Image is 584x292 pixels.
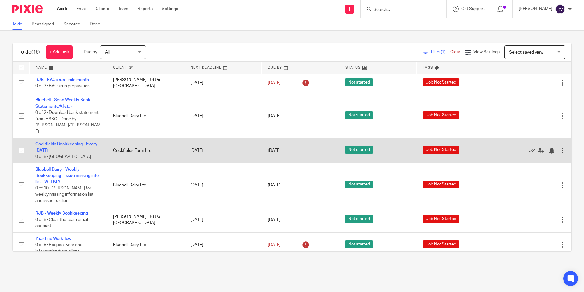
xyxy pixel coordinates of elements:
[35,186,93,203] span: 0 of 10 · [PERSON_NAME] for weekly missing information list and issue to client
[519,6,552,12] p: [PERSON_NAME]
[107,138,184,163] td: Cockfields Farm Ltd
[107,232,184,257] td: Bluebell Dairy Ltd
[184,163,262,207] td: [DATE]
[529,148,538,154] a: Mark as done
[118,6,128,12] a: Team
[268,243,281,247] span: [DATE]
[35,84,90,88] span: 0 of 3 · BACs run preparation
[423,146,459,154] span: Job Not Started
[268,218,281,222] span: [DATE]
[345,146,373,154] span: Not started
[184,232,262,257] td: [DATE]
[96,6,109,12] a: Clients
[555,4,565,14] img: svg%3E
[12,18,27,30] a: To do
[35,167,99,184] a: Bluebell Dairy - Weekly Bookkeeping - Issue missing info list - WEEKLY
[345,181,373,188] span: Not started
[35,155,91,159] span: 0 of 8 · [GEOGRAPHIC_DATA]
[107,163,184,207] td: Bluebell Dairy Ltd
[31,50,40,54] span: (16)
[19,49,40,55] h1: To do
[35,78,89,82] a: RJB - BACs run - mid month
[57,6,67,12] a: Work
[35,211,88,215] a: RJB - Weekly Bookkeeping
[268,148,281,153] span: [DATE]
[76,6,86,12] a: Email
[184,138,262,163] td: [DATE]
[35,110,100,134] span: 0 of 2 · Download bank statement from HSBC - Done by [PERSON_NAME]/[PERSON_NAME]
[423,111,459,119] span: Job Not Started
[423,181,459,188] span: Job Not Started
[64,18,85,30] a: Snoozed
[345,215,373,223] span: Not started
[184,72,262,94] td: [DATE]
[450,50,460,54] a: Clear
[345,78,373,86] span: Not started
[162,6,178,12] a: Settings
[35,142,97,152] a: Cockfields Bookkeeping - Every [DATE]
[423,215,459,223] span: Job Not Started
[373,7,428,13] input: Search
[35,98,90,108] a: Bluebell - Send Weekly Bank Statements/Allstar
[84,49,97,55] p: Due by
[90,18,105,30] a: Done
[345,111,373,119] span: Not started
[184,207,262,232] td: [DATE]
[509,50,543,54] span: Select saved view
[423,240,459,248] span: Job Not Started
[268,81,281,85] span: [DATE]
[32,18,59,30] a: Reassigned
[345,240,373,248] span: Not started
[441,50,446,54] span: (1)
[184,94,262,138] td: [DATE]
[107,207,184,232] td: [PERSON_NAME] Ltd t/a [GEOGRAPHIC_DATA]
[137,6,153,12] a: Reports
[423,78,459,86] span: Job Not Started
[461,7,485,11] span: Get Support
[35,237,71,241] a: Year End Workflow
[46,45,73,59] a: + Add task
[473,50,500,54] span: View Settings
[431,50,450,54] span: Filter
[107,72,184,94] td: [PERSON_NAME] Ltd t/a [GEOGRAPHIC_DATA]
[423,66,433,69] span: Tags
[35,218,88,228] span: 0 of 8 · Clear the team email account
[107,94,184,138] td: Bluebell Dairy Ltd
[268,183,281,187] span: [DATE]
[35,243,82,253] span: 0 of 8 · Request year end information from client
[12,5,43,13] img: Pixie
[105,50,110,54] span: All
[268,114,281,118] span: [DATE]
